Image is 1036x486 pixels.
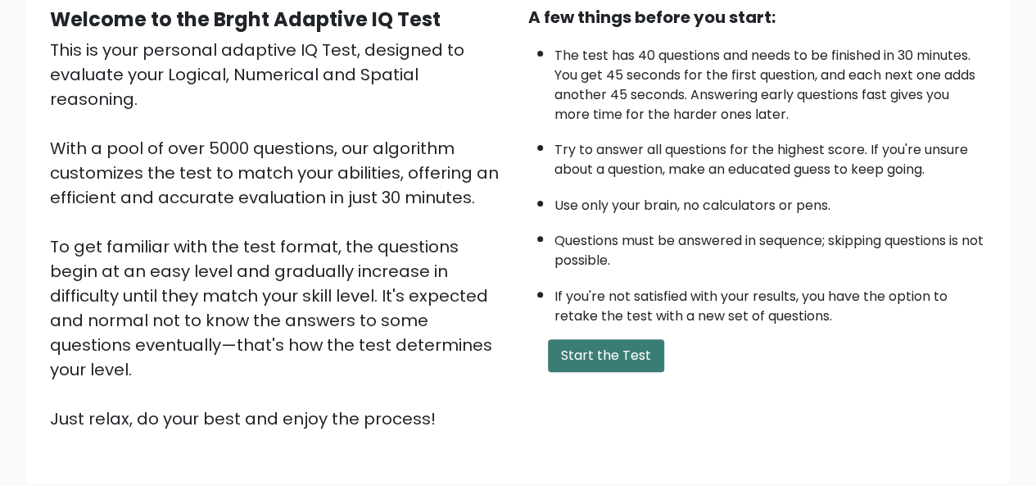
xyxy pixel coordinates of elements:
div: A few things before you start: [528,5,987,30]
li: The test has 40 questions and needs to be finished in 30 minutes. You get 45 seconds for the firs... [554,38,987,125]
b: Welcome to the Brght Adaptive IQ Test [50,6,441,33]
li: Questions must be answered in sequence; skipping questions is not possible. [554,223,987,270]
li: Try to answer all questions for the highest score. If you're unsure about a question, make an edu... [554,132,987,179]
button: Start the Test [548,339,664,372]
li: Use only your brain, no calculators or pens. [554,188,987,216]
li: If you're not satisfied with your results, you have the option to retake the test with a new set ... [554,279,987,326]
div: This is your personal adaptive IQ Test, designed to evaluate your Logical, Numerical and Spatial ... [50,38,509,431]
